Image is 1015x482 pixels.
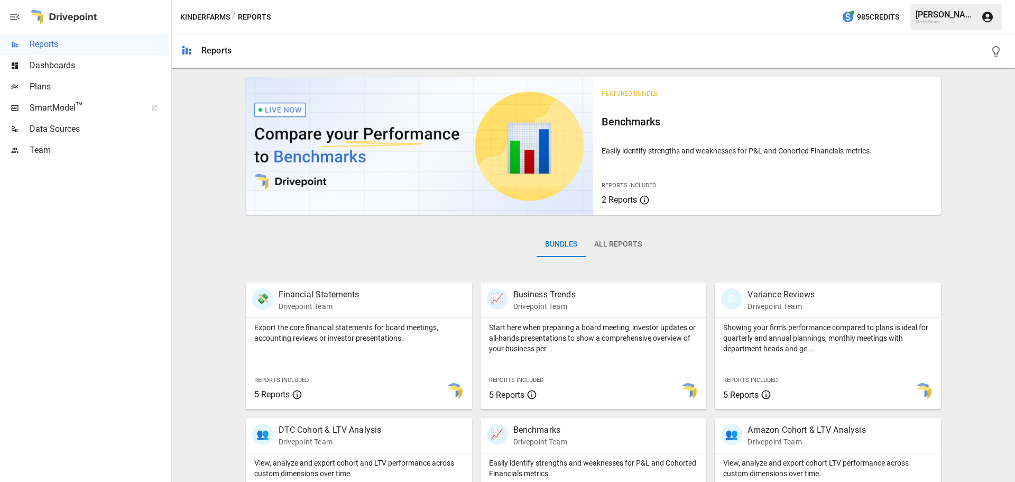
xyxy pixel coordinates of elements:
p: View, analyze and export cohort and LTV performance across custom dimensions over time. [254,458,464,479]
span: 2 Reports [602,195,637,205]
p: Drivepoint Team [279,436,382,447]
div: 📈 [487,288,508,310]
button: KinderFarms [180,11,230,24]
p: Benchmarks [513,424,567,436]
img: video thumbnail [246,77,594,215]
span: Dashboards [30,59,169,72]
span: Reports Included [254,377,309,384]
p: Easily identify strengths and weaknesses for P&L and Cohorted Financials metrics. [489,458,698,479]
p: Easily identify strengths and weaknesses for P&L and Cohorted Financials metrics. [602,145,933,156]
img: smart model [915,383,931,400]
div: Reports [201,46,232,56]
div: [PERSON_NAME] [916,10,975,20]
p: Drivepoint Team [513,436,567,447]
span: Featured Bundle [602,90,658,97]
p: Variance Reviews [748,288,814,301]
button: Bundles [537,232,586,257]
p: Export the core financial statements for board meetings, accounting reviews or investor presentat... [254,322,464,343]
img: smart model [680,383,697,400]
span: Team [30,144,169,157]
h6: Benchmarks [602,113,933,130]
p: Business Trends [513,288,576,301]
span: 5 Reports [723,390,759,400]
button: All Reports [586,232,650,257]
p: Drivepoint Team [748,436,865,447]
p: Start here when preparing a board meeting, investor updates or all-hands presentations to show a ... [489,322,698,354]
span: 985 Credits [857,11,899,24]
span: 5 Reports [489,390,524,400]
div: 👥 [252,424,273,445]
span: Reports Included [489,377,543,384]
p: Drivepoint Team [279,301,359,312]
span: ™ [76,100,83,113]
p: Drivepoint Team [748,301,814,312]
span: SmartModel [30,102,140,114]
p: Financial Statements [279,288,359,301]
div: 📈 [487,424,508,445]
p: Showing your firm's performance compared to plans is ideal for quarterly and annual plannings, mo... [723,322,933,354]
p: View, analyze and export cohort LTV performance across custom dimensions over time. [723,458,933,479]
p: Drivepoint Team [513,301,576,312]
div: 👥 [721,424,742,445]
div: / [232,11,236,24]
p: DTC Cohort & LTV Analysis [279,424,382,436]
span: Plans [30,80,169,93]
p: Amazon Cohort & LTV Analysis [748,424,865,436]
span: Reports [30,38,169,51]
button: 985Credits [837,7,903,27]
span: Reports Included [723,377,778,384]
span: Data Sources [30,123,169,135]
span: Reports Included [602,182,656,189]
span: 5 Reports [254,389,290,399]
div: 🗓 [721,288,742,310]
div: 💸 [252,288,273,310]
img: smart model [446,383,463,400]
div: KinderFarms [916,20,975,24]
